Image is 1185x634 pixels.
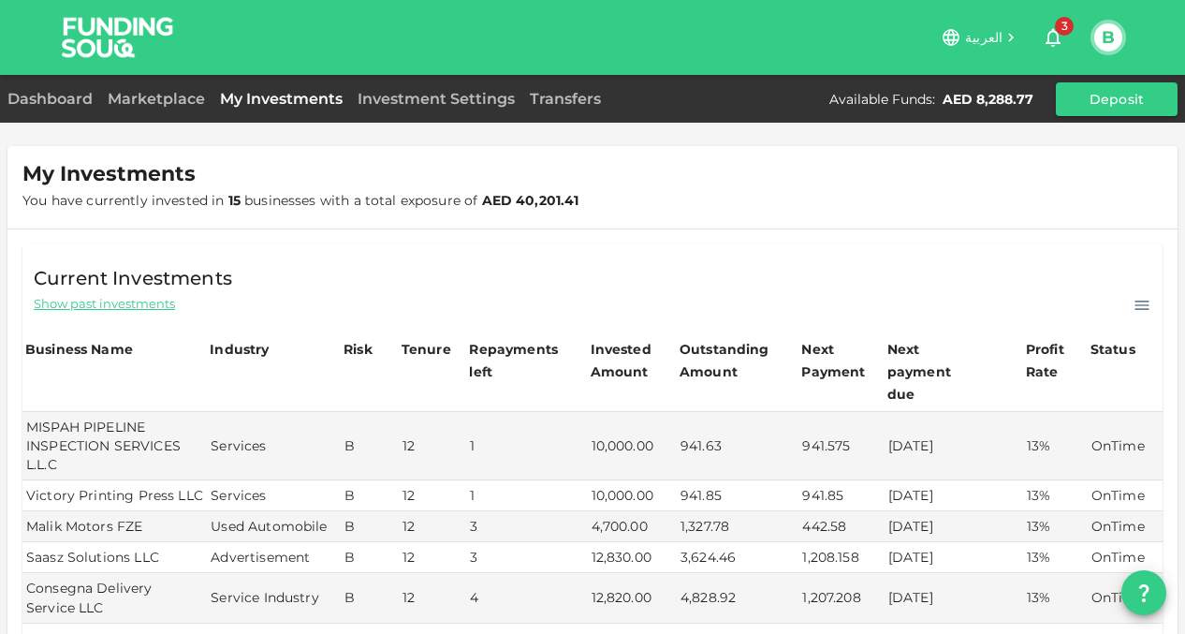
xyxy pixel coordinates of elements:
[210,338,269,361] div: Industry
[887,338,981,405] div: Next payment due
[344,338,381,361] div: Risk
[943,90,1033,109] div: AED 8,288.77
[399,412,467,480] td: 12
[482,192,579,209] strong: AED 40,201.41
[798,480,884,511] td: 941.85
[212,90,350,108] a: My Investments
[677,480,799,511] td: 941.85
[207,573,341,623] td: Service Industry
[798,573,884,623] td: 1,207.208
[341,573,399,623] td: B
[680,338,773,383] div: Outstanding Amount
[466,542,587,573] td: 3
[1088,573,1163,623] td: OnTime
[22,192,579,209] span: You have currently invested in businesses with a total exposure of
[1055,17,1074,36] span: 3
[1056,82,1178,116] button: Deposit
[677,573,799,623] td: 4,828.92
[965,29,1002,46] span: العربية
[25,338,133,361] div: Business Name
[341,511,399,542] td: B
[1026,338,1085,383] div: Profit Rate
[1088,412,1163,480] td: OnTime
[469,338,563,383] div: Repayments left
[885,542,1023,573] td: [DATE]
[22,480,207,511] td: Victory Printing Press LLC
[798,542,884,573] td: 1,208.158
[207,542,341,573] td: Advertisement
[466,511,587,542] td: 3
[22,511,207,542] td: Malik Motors FZE
[1090,338,1137,361] div: Status
[341,412,399,480] td: B
[350,90,522,108] a: Investment Settings
[801,338,881,383] div: Next Payment
[466,480,587,511] td: 1
[22,161,196,187] span: My Investments
[885,573,1023,623] td: [DATE]
[466,412,587,480] td: 1
[677,511,799,542] td: 1,327.78
[1023,511,1088,542] td: 13%
[885,511,1023,542] td: [DATE]
[34,263,232,293] span: Current Investments
[1121,570,1166,615] button: question
[207,480,341,511] td: Services
[1088,542,1163,573] td: OnTime
[399,573,467,623] td: 12
[1023,573,1088,623] td: 13%
[22,412,207,480] td: MISPAH PIPELINE INSPECTION SERVICES L.L.C
[100,90,212,108] a: Marketplace
[522,90,608,108] a: Transfers
[1023,480,1088,511] td: 13%
[829,90,935,109] div: Available Funds :
[466,573,587,623] td: 4
[228,192,241,209] strong: 15
[798,412,884,480] td: 941.575
[22,573,207,623] td: Consegna Delivery Service LLC
[402,338,451,361] div: Tenure
[588,412,677,480] td: 10,000.00
[1023,542,1088,573] td: 13%
[207,511,341,542] td: Used Automobile
[7,90,100,108] a: Dashboard
[1034,19,1072,56] button: 3
[588,542,677,573] td: 12,830.00
[588,573,677,623] td: 12,820.00
[399,542,467,573] td: 12
[399,480,467,511] td: 12
[885,480,1023,511] td: [DATE]
[677,542,799,573] td: 3,624.46
[798,511,884,542] td: 442.58
[588,480,677,511] td: 10,000.00
[588,511,677,542] td: 4,700.00
[34,295,175,313] span: Show past investments
[1023,412,1088,480] td: 13%
[1094,23,1122,52] button: B
[1088,511,1163,542] td: OnTime
[677,412,799,480] td: 941.63
[885,412,1023,480] td: [DATE]
[22,542,207,573] td: Saasz Solutions LLC
[207,412,341,480] td: Services
[591,338,674,383] div: Invested Amount
[1088,480,1163,511] td: OnTime
[341,480,399,511] td: B
[341,542,399,573] td: B
[399,511,467,542] td: 12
